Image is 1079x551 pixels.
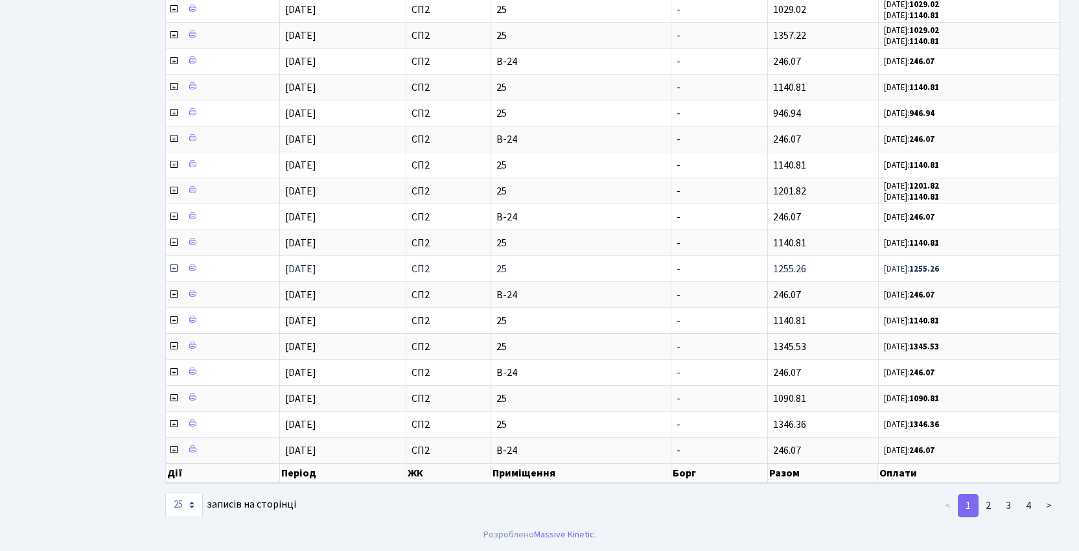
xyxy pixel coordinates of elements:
span: - [677,392,680,406]
b: 1029.02 [909,25,939,36]
span: 246.07 [773,443,801,458]
b: 1090.81 [909,393,939,404]
span: В-24 [496,445,666,456]
span: 25 [496,342,666,352]
span: 1346.36 [773,417,806,432]
span: 246.07 [773,54,801,69]
span: СП2 [412,160,485,170]
th: Період [280,463,406,483]
span: 246.07 [773,366,801,380]
small: [DATE]: [884,82,939,93]
span: - [677,288,680,302]
b: 1345.53 [909,341,939,353]
a: > [1038,494,1060,517]
small: [DATE]: [884,159,939,171]
small: [DATE]: [884,341,939,353]
span: [DATE] [285,417,316,432]
span: - [677,29,680,43]
span: 1357.22 [773,29,806,43]
b: 1140.81 [909,315,939,327]
small: [DATE]: [884,237,939,249]
b: 246.07 [909,211,934,223]
th: ЖК [406,463,491,483]
span: [DATE] [285,132,316,147]
span: - [677,236,680,250]
a: 3 [998,494,1019,517]
span: СП2 [412,445,485,456]
span: СП2 [412,290,485,300]
span: - [677,132,680,147]
b: 1140.81 [909,10,939,21]
span: - [677,417,680,432]
small: [DATE]: [884,56,934,67]
span: 246.07 [773,210,801,224]
a: 4 [1018,494,1039,517]
span: [DATE] [285,443,316,458]
span: СП2 [412,368,485,378]
span: - [677,366,680,380]
small: [DATE]: [884,10,939,21]
span: [DATE] [285,158,316,172]
span: СП2 [412,82,485,93]
b: 1140.81 [909,82,939,93]
span: [DATE] [285,262,316,276]
a: 1 [958,494,979,517]
small: [DATE]: [884,191,939,203]
th: Оплати [878,463,1060,483]
select: записів на сторінці [165,493,203,517]
label: записів на сторінці [165,493,296,517]
span: [DATE] [285,3,316,17]
span: 246.07 [773,288,801,302]
a: Massive Kinetic [534,528,594,541]
small: [DATE]: [884,108,934,119]
span: - [677,443,680,458]
th: Приміщення [491,463,671,483]
span: - [677,184,680,198]
span: [DATE] [285,236,316,250]
span: 1140.81 [773,314,806,328]
span: СП2 [412,186,485,196]
span: 25 [496,264,666,274]
b: 246.07 [909,134,934,145]
span: СП2 [412,238,485,248]
span: В-24 [496,56,666,67]
span: [DATE] [285,340,316,354]
span: - [677,158,680,172]
span: 1255.26 [773,262,806,276]
b: 1140.81 [909,237,939,249]
span: 25 [496,160,666,170]
span: 25 [496,186,666,196]
small: [DATE]: [884,263,939,275]
span: - [677,54,680,69]
span: [DATE] [285,210,316,224]
b: 1140.81 [909,36,939,47]
span: 25 [496,316,666,326]
b: 946.94 [909,108,934,119]
small: [DATE]: [884,180,939,192]
span: - [677,80,680,95]
small: [DATE]: [884,289,934,301]
span: СП2 [412,212,485,222]
span: В-24 [496,134,666,145]
span: [DATE] [285,392,316,406]
span: СП2 [412,264,485,274]
span: [DATE] [285,366,316,380]
span: СП2 [412,316,485,326]
span: [DATE] [285,29,316,43]
small: [DATE]: [884,211,934,223]
span: СП2 [412,56,485,67]
span: 25 [496,108,666,119]
span: 1140.81 [773,158,806,172]
span: СП2 [412,108,485,119]
th: Дії [166,463,280,483]
b: 1255.26 [909,263,939,275]
span: СП2 [412,419,485,430]
span: - [677,3,680,17]
span: 1140.81 [773,236,806,250]
span: [DATE] [285,106,316,121]
span: В-24 [496,368,666,378]
small: [DATE]: [884,445,934,456]
span: 25 [496,30,666,41]
span: В-24 [496,290,666,300]
span: В-24 [496,212,666,222]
